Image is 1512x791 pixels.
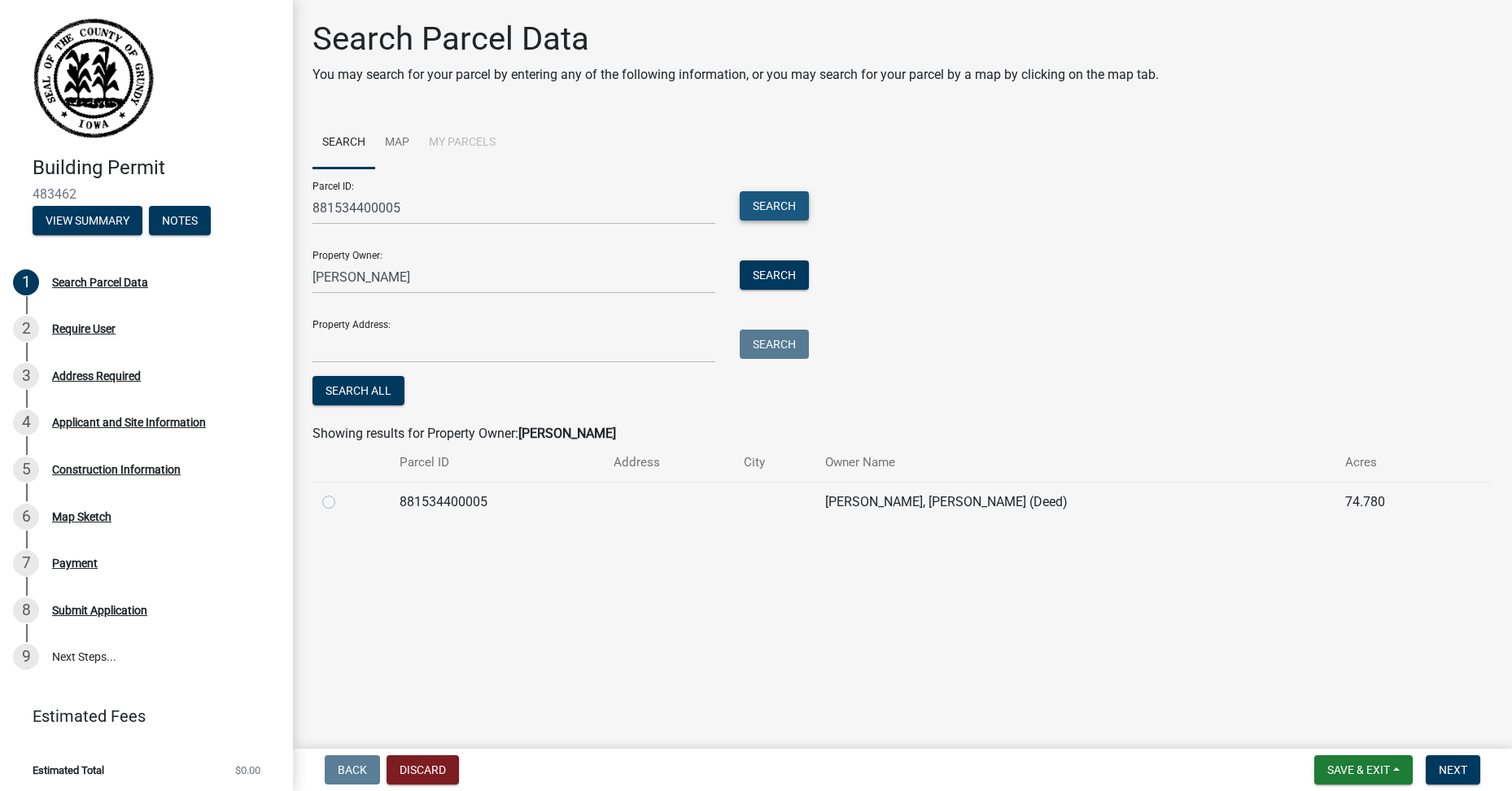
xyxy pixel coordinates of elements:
div: 5 [13,457,39,483]
button: Save & Exit [1314,755,1413,784]
div: Showing results for Property Owner: [312,424,1492,444]
td: [PERSON_NAME], [PERSON_NAME] (Deed) [815,482,1336,522]
div: Payment [52,557,98,569]
button: Back [325,755,380,784]
span: Estimated Total [33,765,104,776]
div: Require User [52,323,116,334]
th: City [734,444,815,482]
h4: Building Permit [33,156,280,180]
th: Parcel ID [390,444,603,482]
div: Map Sketch [52,511,111,522]
div: 9 [13,644,39,670]
span: Save & Exit [1327,763,1390,776]
button: Search [740,191,809,221]
img: Grundy County, Iowa [33,17,155,139]
a: Estimated Fees [13,700,267,732]
button: Discard [387,755,459,784]
strong: [PERSON_NAME] [518,426,616,441]
span: 483462 [33,186,260,202]
button: Notes [149,206,211,235]
td: 74.780 [1335,482,1453,522]
div: Submit Application [52,605,147,616]
div: Construction Information [52,464,181,475]
div: 6 [13,504,39,530]
div: 4 [13,409,39,435]
div: Address Required [52,370,141,382]
p: You may search for your parcel by entering any of the following information, or you may search fo... [312,65,1159,85]
button: Search [740,260,809,290]
wm-modal-confirm: Summary [33,215,142,228]
th: Address [604,444,735,482]
div: 3 [13,363,39,389]
wm-modal-confirm: Notes [149,215,211,228]
button: Search [740,330,809,359]
span: Back [338,763,367,776]
th: Acres [1335,444,1453,482]
button: Next [1426,755,1480,784]
a: Map [375,117,419,169]
span: $0.00 [235,765,260,776]
button: Search All [312,376,404,405]
span: Next [1439,763,1467,776]
div: Search Parcel Data [52,277,148,288]
div: 8 [13,597,39,623]
a: Search [312,117,375,169]
td: 881534400005 [390,482,603,522]
h1: Search Parcel Data [312,20,1159,59]
th: Owner Name [815,444,1336,482]
div: 7 [13,550,39,576]
div: 1 [13,269,39,295]
div: Applicant and Site Information [52,417,206,428]
button: View Summary [33,206,142,235]
div: 2 [13,316,39,342]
